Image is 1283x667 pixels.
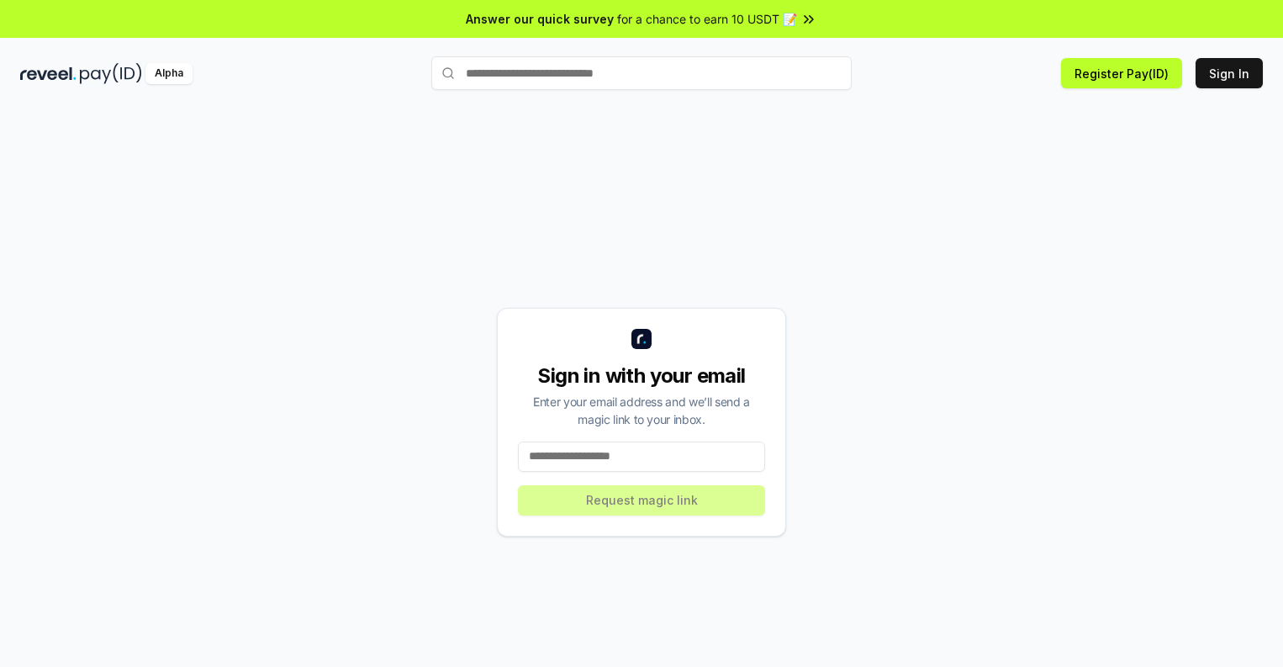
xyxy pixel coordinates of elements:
span: for a chance to earn 10 USDT 📝 [617,10,797,28]
span: Answer our quick survey [466,10,614,28]
div: Enter your email address and we’ll send a magic link to your inbox. [518,393,765,428]
div: Alpha [145,63,193,84]
img: pay_id [80,63,142,84]
button: Register Pay(ID) [1061,58,1182,88]
img: reveel_dark [20,63,77,84]
img: logo_small [631,329,652,349]
button: Sign In [1196,58,1263,88]
div: Sign in with your email [518,363,765,389]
